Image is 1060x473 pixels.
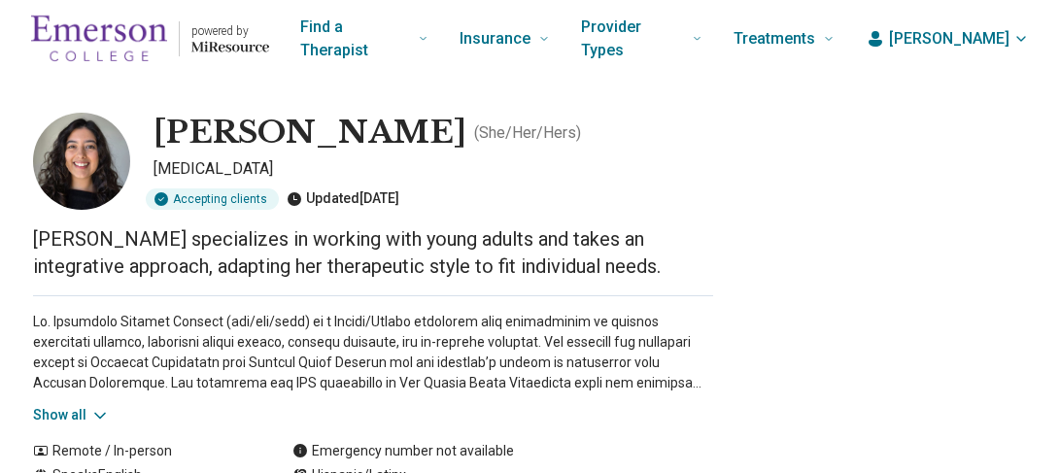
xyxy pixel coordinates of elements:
p: ( She/Her/Hers ) [474,121,581,145]
div: Emergency number not available [292,441,514,461]
p: [MEDICAL_DATA] [154,157,713,181]
a: Home page [31,8,269,70]
span: Insurance [460,25,530,52]
img: Katherine Giraldo Escobar, Psychologist [33,113,130,210]
p: Lo. Ipsumdolo Sitamet Consect (adi/eli/sedd) ei t Incidi/Utlabo etdolorem aliq enimadminim ve qui... [33,312,713,393]
span: Find a Therapist [300,14,410,64]
div: Updated [DATE] [287,188,399,210]
button: Show all [33,405,110,425]
span: Treatments [734,25,815,52]
h1: [PERSON_NAME] [154,113,466,153]
p: [PERSON_NAME] specializes in working with young adults and takes an integrative approach, adaptin... [33,225,713,280]
span: Provider Types [581,14,683,64]
div: Accepting clients [146,188,279,210]
span: [PERSON_NAME] [889,27,1009,51]
p: powered by [191,23,269,39]
button: [PERSON_NAME] [866,27,1029,51]
div: Remote / In-person [33,441,254,461]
